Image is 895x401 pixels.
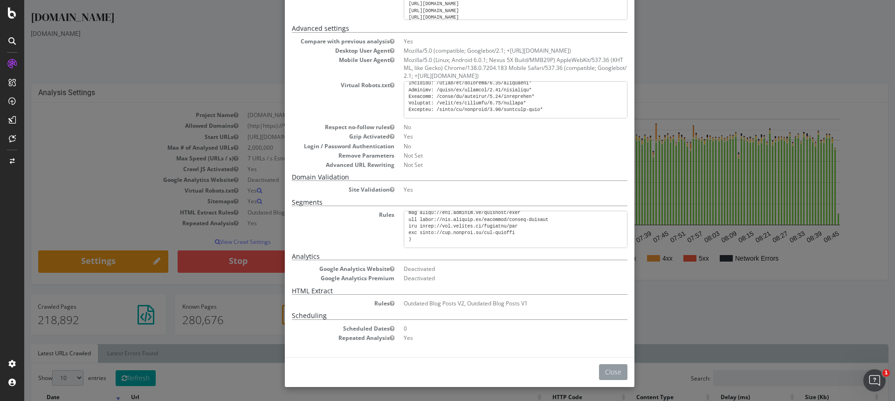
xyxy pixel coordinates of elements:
h5: Analytics [268,253,603,260]
dt: Rules [268,211,370,219]
dd: Yes [379,334,603,342]
dt: Advanced URL Rewriting [268,161,370,169]
dt: Gzip Activated [268,132,370,140]
dd: No [379,123,603,131]
h5: Scheduling [268,312,603,319]
h5: Segments [268,199,603,206]
dt: Google Analytics Website [268,265,370,273]
dt: Mobile User Agent [268,56,370,64]
dt: Repeated Analysis [268,334,370,342]
dd: Yes [379,37,603,45]
span: 1 [882,369,890,377]
dd: Outdated Blog Posts V2, Outdated Blog Posts V1 [379,299,603,307]
dt: Site Validation [268,186,370,194]
dd: Not Set [379,161,603,169]
dd: Deactivated [379,274,603,282]
pre: # Loremi.dol sitam con Adipisc.el Sedd-eiusm: * # --- Temporin utlab etd magnaali --- Enimadmi: /... [379,81,603,118]
dt: Google Analytics Premium [268,274,370,282]
dd: 0 [379,325,603,332]
dt: Compare with previous analysis [268,37,370,45]
dt: Rules [268,299,370,307]
dt: Virtual Robots.txt [268,81,370,89]
h5: Advanced settings [268,25,603,32]
dt: Desktop User Agent [268,47,370,55]
dd: Yes [379,132,603,140]
iframe: Intercom live chat [863,369,886,392]
dd: Deactivated [379,265,603,273]
dd: Not Set [379,152,603,159]
dd: No [379,142,603,150]
button: Close [575,364,603,380]
h5: Domain Validation [268,173,603,181]
pre: [loremip:dolorsitam] @conse Adip elitsed.do @eiu Temp inc.utlabor.et @dolorem Aliq enimadm.veniam... [379,211,603,248]
dt: Remove Parameters [268,152,370,159]
dt: Respect no-follow rules [268,123,370,131]
h5: HTML Extract [268,287,603,295]
dd: Mozilla/5.0 (Linux; Android 6.0.1; Nexus 5X Build/MMB29P) AppleWebKit/537.36 (KHTML, like Gecko) ... [379,56,603,80]
dd: Mozilla/5.0 (compatible; Googlebot/2.1; +[URL][DOMAIN_NAME]) [379,47,603,55]
dd: Yes [379,186,603,194]
dt: Login / Password Authentication [268,142,370,150]
dt: Scheduled Dates [268,325,370,332]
